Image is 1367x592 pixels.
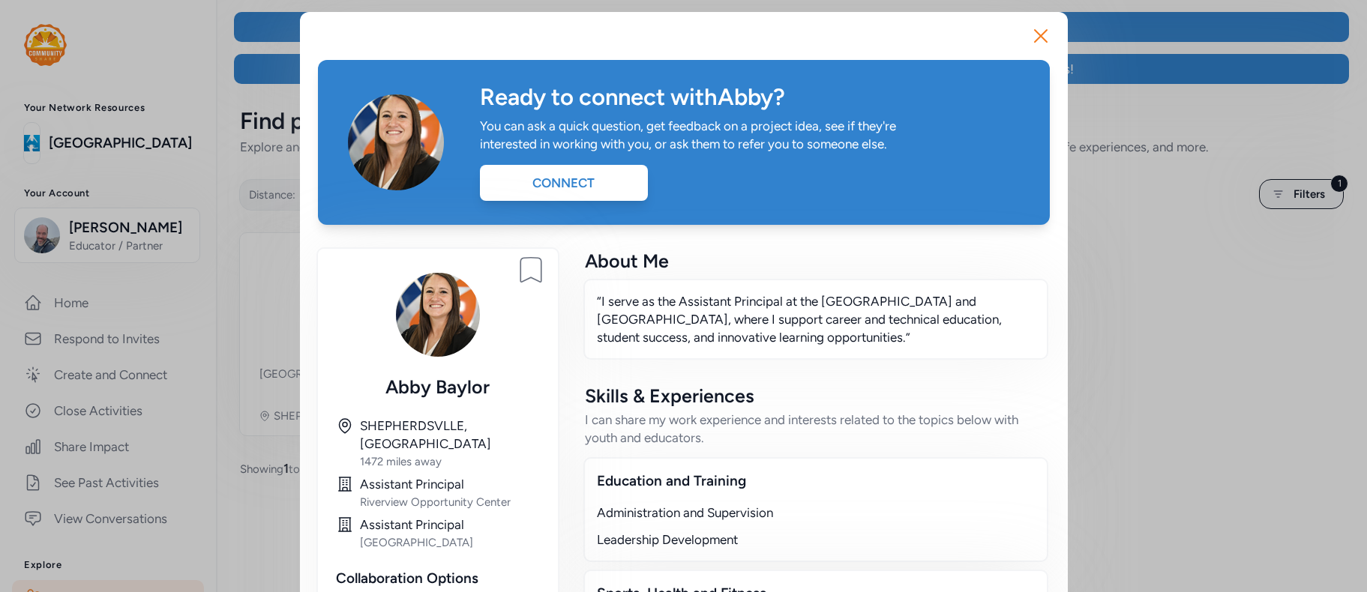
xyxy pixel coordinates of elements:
div: Skills & Experiences [585,384,1047,408]
div: Abby Baylor [336,375,540,399]
div: SHEPHERDSVLLE, [GEOGRAPHIC_DATA] [360,417,540,453]
div: Education and Training [597,471,1035,492]
div: Administration and Supervision [597,504,1035,522]
div: Leadership Development [597,531,1035,549]
div: Collaboration Options [336,568,540,589]
img: Avatar [390,267,486,363]
div: I can share my work experience and interests related to the topics below with youth and educators. [585,411,1047,447]
div: Ready to connect with Abby ? [480,84,1026,111]
div: Assistant Principal [360,475,540,493]
img: Avatar [342,88,450,196]
div: You can ask a quick question, get feedback on a project idea, see if they're interested in workin... [480,117,912,153]
div: [GEOGRAPHIC_DATA] [360,535,540,550]
div: 1472 miles away [360,454,540,469]
div: Assistant Principal [360,516,540,534]
div: About Me [585,249,1047,273]
div: Connect [480,165,648,201]
p: “I serve as the Assistant Principal at the [GEOGRAPHIC_DATA] and [GEOGRAPHIC_DATA], where I suppo... [597,292,1035,346]
div: Riverview Opportunity Center [360,495,540,510]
